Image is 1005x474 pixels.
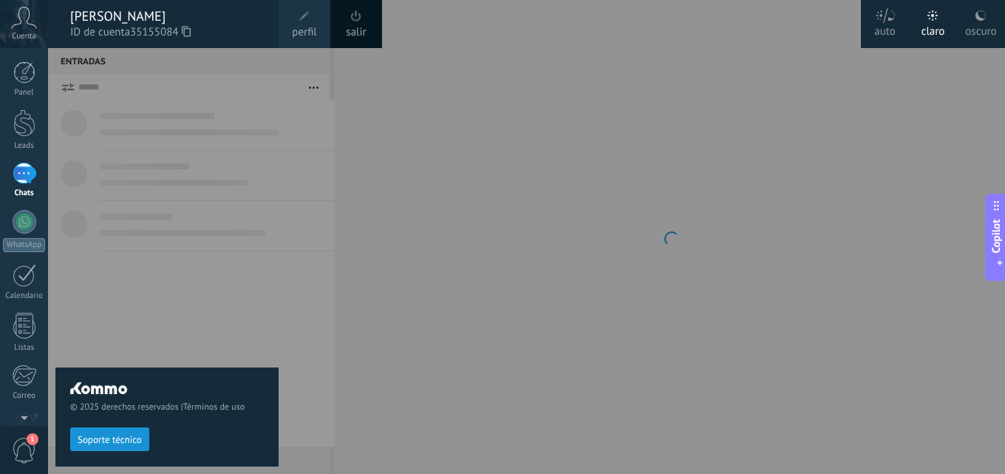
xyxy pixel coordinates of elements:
[183,402,245,413] a: Términos de uso
[3,189,46,198] div: Chats
[3,238,45,252] div: WhatsApp
[921,10,945,48] div: claro
[70,8,264,24] div: [PERSON_NAME]
[989,219,1004,253] span: Copilot
[346,24,366,41] a: salir
[3,141,46,151] div: Leads
[874,10,896,48] div: auto
[70,427,149,451] button: Soporte técnico
[70,402,264,413] span: © 2025 derechos reservados |
[70,24,264,41] span: ID de cuenta
[3,291,46,301] div: Calendario
[3,343,46,353] div: Listas
[70,433,149,444] a: Soporte técnico
[292,24,316,41] span: perfil
[27,433,38,445] span: 1
[130,24,191,41] span: 35155084
[78,435,142,445] span: Soporte técnico
[3,391,46,401] div: Correo
[965,10,996,48] div: oscuro
[3,88,46,98] div: Panel
[12,32,36,41] span: Cuenta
